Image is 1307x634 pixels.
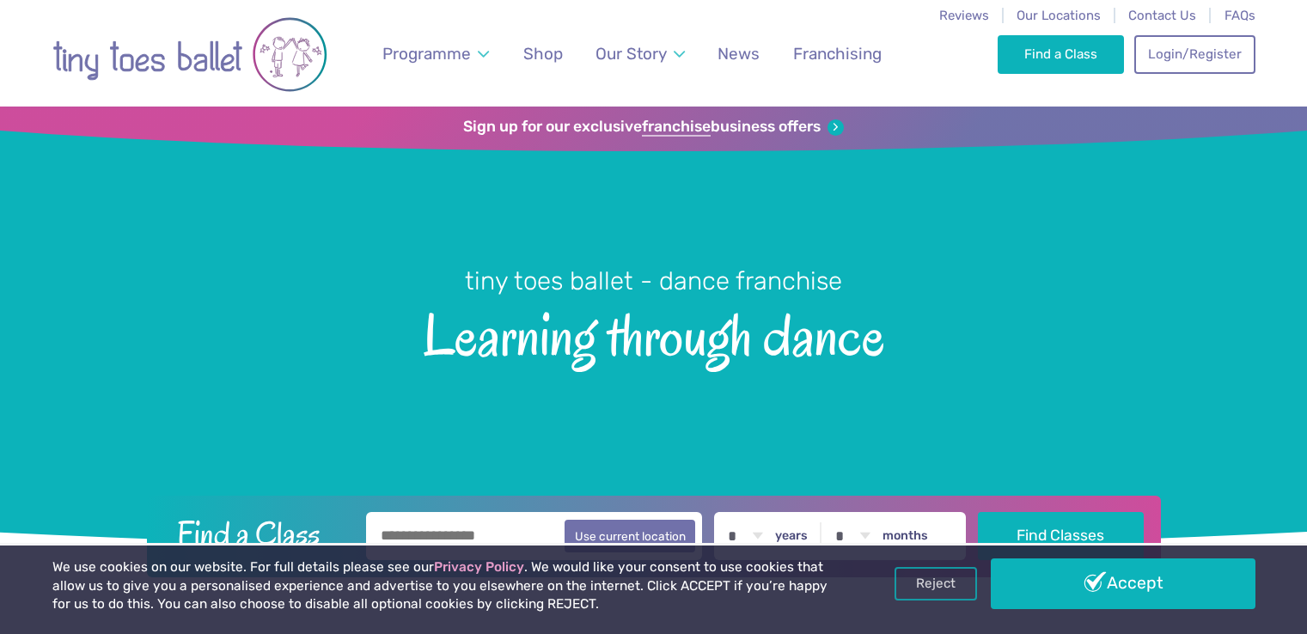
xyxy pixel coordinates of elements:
[52,558,834,614] p: We use cookies on our website. For full details please see our . We would like your consent to us...
[30,298,1277,368] span: Learning through dance
[374,34,497,74] a: Programme
[465,266,842,296] small: tiny toes ballet - dance franchise
[434,559,524,575] a: Privacy Policy
[642,118,711,137] strong: franchise
[775,528,808,544] label: years
[163,512,354,555] h2: Find a Class
[515,34,571,74] a: Shop
[52,11,327,98] img: tiny toes ballet
[587,34,693,74] a: Our Story
[710,34,768,74] a: News
[1134,35,1255,73] a: Login/Register
[793,44,882,64] span: Franchising
[718,44,760,64] span: News
[883,528,928,544] label: months
[978,512,1144,560] button: Find Classes
[1128,8,1196,23] a: Contact Us
[1225,8,1255,23] a: FAQs
[939,8,989,23] a: Reviews
[382,44,471,64] span: Programme
[463,118,844,137] a: Sign up for our exclusivefranchisebusiness offers
[991,558,1255,608] a: Accept
[523,44,563,64] span: Shop
[565,520,696,552] button: Use current location
[595,44,667,64] span: Our Story
[785,34,889,74] a: Franchising
[895,567,977,600] a: Reject
[1017,8,1101,23] a: Our Locations
[998,35,1124,73] a: Find a Class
